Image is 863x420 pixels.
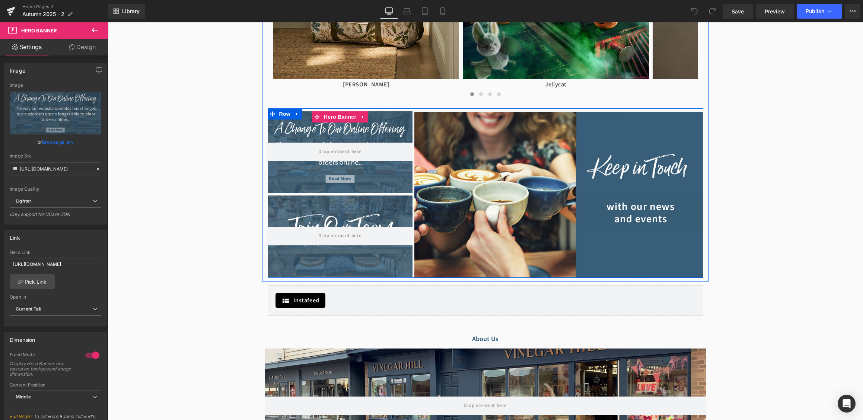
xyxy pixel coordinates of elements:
span: with our news and events [491,178,574,203]
div: Display Hero Banner box based on background image dimension. [10,361,77,377]
input: Link [10,162,101,175]
a: Preview [756,4,794,19]
span: Row [170,86,185,97]
a: Expand / Collapse [185,86,194,97]
a: New Library [108,4,145,19]
a: Home Pages [22,4,108,10]
input: https://your-shop.myshopify.com [10,258,101,270]
div: Fixed Mode [10,352,78,360]
button: Undo [687,4,702,19]
p: St Eval [545,57,731,68]
b: Lighter [16,198,31,204]
div: Link [10,230,20,241]
b: Current Tab [16,306,42,312]
a: Desktop [380,4,398,19]
div: Open In [10,295,101,300]
a: Design [55,39,109,55]
a: Browse gallery [42,136,74,149]
div: Image [10,63,25,74]
a: Full Width [10,414,31,419]
span: Save [732,7,744,15]
div: Image [10,83,101,88]
div: Image Quality [10,187,101,192]
p: Jellycat [355,57,541,68]
a: Mobile [434,4,452,19]
a: Pick Link [10,274,55,289]
button: Publish [797,4,842,19]
div: Dimension [10,332,35,343]
span: Instafeed [186,274,212,283]
button: More [845,4,860,19]
a: Tablet [416,4,434,19]
div: Content Position [10,382,101,388]
div: Hero Link [10,250,101,255]
b: Middle [16,394,31,400]
span: Library [122,8,140,15]
div: or [10,138,101,146]
h4: About Us [157,312,598,321]
span: Hero Banner [21,28,57,34]
p: [PERSON_NAME] [166,57,352,68]
a: with our news and events [472,175,593,208]
button: Redo [705,4,720,19]
span: Publish [806,8,824,14]
div: Open Intercom Messenger [838,395,856,413]
span: Autumn 2025 - 2 [22,11,64,17]
span: Preview [765,7,785,15]
div: Only support for UCare CDN [10,211,101,222]
a: Expand / Collapse [251,89,260,100]
a: Laptop [398,4,416,19]
div: Image Src [10,153,101,159]
span: Hero Banner [214,89,251,100]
